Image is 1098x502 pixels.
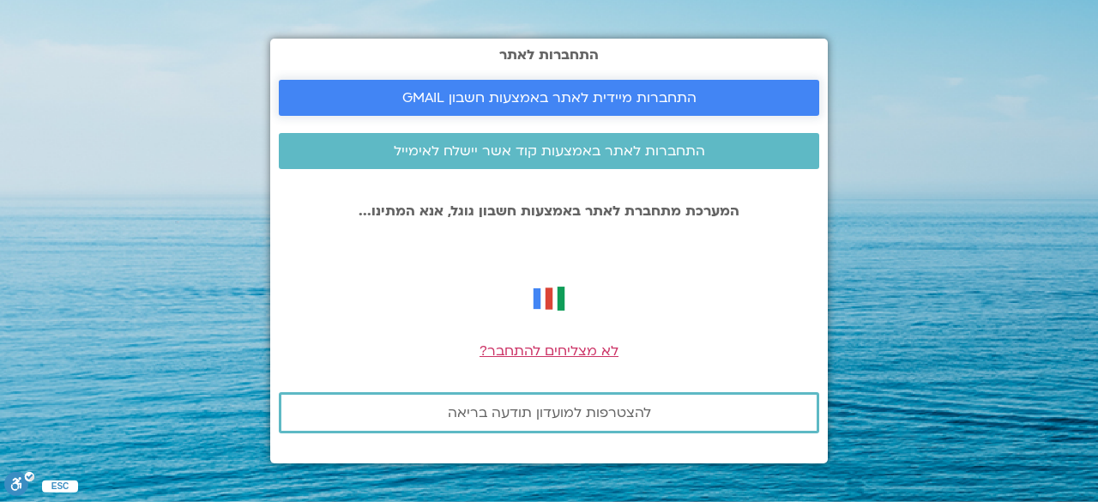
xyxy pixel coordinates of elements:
span: התחברות לאתר באמצעות קוד אשר יישלח לאימייל [394,143,705,159]
a: להצטרפות למועדון תודעה בריאה [279,392,819,433]
a: התחברות לאתר באמצעות קוד אשר יישלח לאימייל [279,133,819,169]
a: התחברות מיידית לאתר באמצעות חשבון GMAIL [279,80,819,116]
p: המערכת מתחברת לאתר באמצעות חשבון גוגל, אנא המתינו... [279,203,819,219]
h2: התחברות לאתר [279,47,819,63]
span: להצטרפות למועדון תודעה בריאה [448,405,651,420]
span: התחברות מיידית לאתר באמצעות חשבון GMAIL [402,90,697,106]
a: לא מצליחים להתחבר? [480,342,618,360]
